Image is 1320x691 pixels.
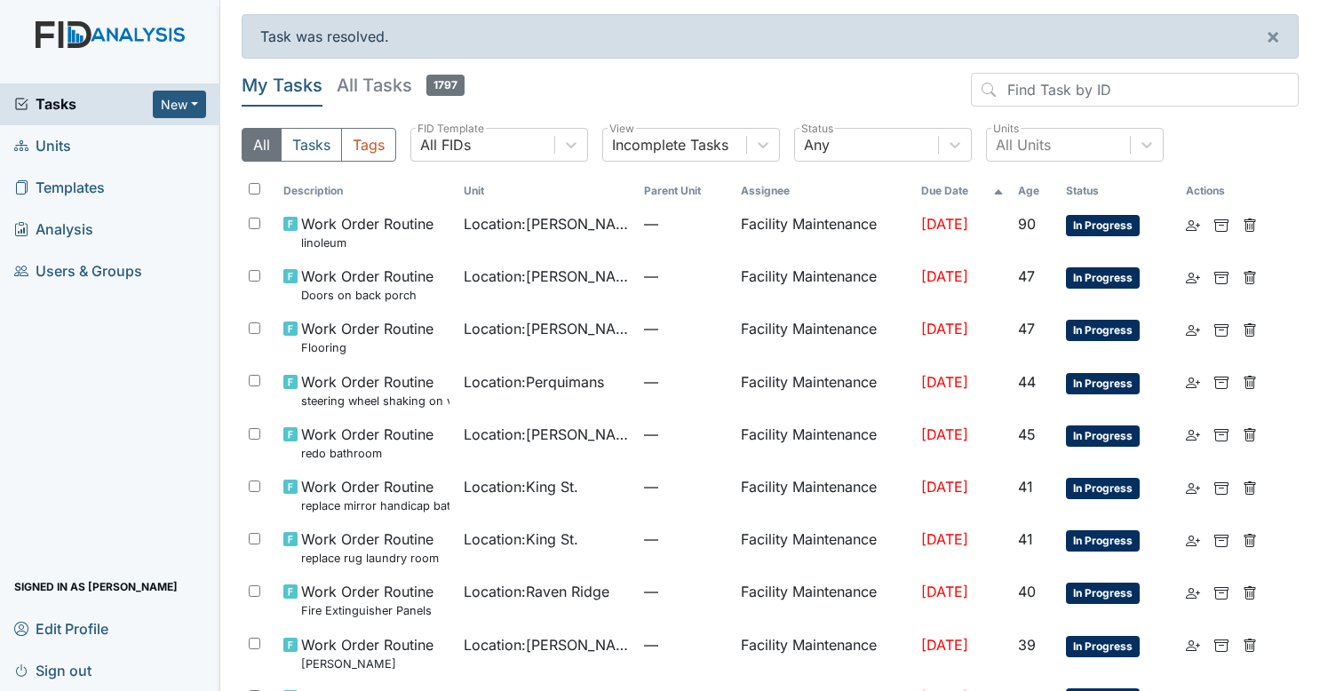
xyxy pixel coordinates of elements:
span: — [644,634,726,655]
span: In Progress [1066,636,1140,657]
span: 44 [1018,373,1036,391]
span: Sign out [14,656,91,684]
span: Location : Raven Ridge [464,581,609,602]
span: Templates [14,174,105,202]
span: [DATE] [921,478,968,496]
span: [DATE] [921,530,968,548]
th: Toggle SortBy [1059,176,1178,206]
a: Delete [1243,424,1257,445]
span: 1797 [426,75,465,96]
span: In Progress [1066,320,1140,341]
button: Tasks [281,128,342,162]
a: Archive [1214,371,1229,393]
small: Flooring [301,339,433,356]
td: Facility Maintenance [734,258,914,311]
span: Location : [PERSON_NAME]. [464,318,630,339]
small: Fire Extinguisher Panels [301,602,433,619]
div: Task was resolved. [242,14,1299,59]
span: In Progress [1066,215,1140,236]
a: Archive [1214,266,1229,287]
button: New [153,91,206,118]
span: 39 [1018,636,1036,654]
a: Delete [1243,528,1257,550]
span: Work Order Routine linoleum [301,213,433,251]
a: Delete [1243,581,1257,602]
span: [DATE] [921,215,968,233]
span: 47 [1018,320,1035,338]
th: Toggle SortBy [1011,176,1059,206]
span: [DATE] [921,373,968,391]
span: Work Order Routine replace rug laundry room [301,528,439,567]
span: — [644,266,726,287]
th: Actions [1179,176,1268,206]
a: Archive [1214,213,1229,234]
span: In Progress [1066,583,1140,604]
span: 90 [1018,215,1036,233]
div: Type filter [242,128,396,162]
td: Facility Maintenance [734,627,914,679]
small: [PERSON_NAME] [301,655,433,672]
span: 45 [1018,425,1036,443]
td: Facility Maintenance [734,311,914,363]
th: Toggle SortBy [276,176,457,206]
th: Toggle SortBy [637,176,733,206]
span: — [644,476,726,497]
span: Edit Profile [14,615,108,642]
span: In Progress [1066,373,1140,394]
td: Facility Maintenance [734,206,914,258]
div: Any [804,134,830,155]
a: Delete [1243,266,1257,287]
span: Work Order Routine replace mirror handicap bathroom [301,476,449,514]
small: replace rug laundry room [301,550,439,567]
span: In Progress [1066,267,1140,289]
a: Archive [1214,424,1229,445]
a: Archive [1214,634,1229,655]
span: 47 [1018,267,1035,285]
span: [DATE] [921,267,968,285]
span: 40 [1018,583,1036,600]
span: Location : [PERSON_NAME]. [464,266,630,287]
small: steering wheel shaking on van [301,393,449,409]
span: — [644,318,726,339]
span: 41 [1018,478,1033,496]
a: Archive [1214,581,1229,602]
span: Work Order Routine Flooring [301,318,433,356]
th: Assignee [734,176,914,206]
th: Toggle SortBy [457,176,637,206]
th: Toggle SortBy [914,176,1012,206]
small: linoleum [301,234,433,251]
a: Archive [1214,476,1229,497]
span: Location : King St. [464,528,578,550]
span: × [1266,23,1280,49]
span: [DATE] [921,320,968,338]
span: Work Order Routine Doors on back porch [301,266,433,304]
td: Facility Maintenance [734,364,914,417]
td: Facility Maintenance [734,521,914,574]
span: Analysis [14,216,93,243]
td: Facility Maintenance [734,469,914,521]
div: Incomplete Tasks [612,134,728,155]
small: Doors on back porch [301,287,433,304]
span: Location : [PERSON_NAME] [464,424,630,445]
div: All FIDs [420,134,471,155]
span: Tasks [14,93,153,115]
td: Facility Maintenance [734,417,914,469]
h5: My Tasks [242,73,322,98]
span: — [644,424,726,445]
button: All [242,128,282,162]
td: Facility Maintenance [734,574,914,626]
span: — [644,213,726,234]
span: Signed in as [PERSON_NAME] [14,573,178,600]
span: — [644,581,726,602]
span: [DATE] [921,636,968,654]
span: Users & Groups [14,258,142,285]
a: Delete [1243,213,1257,234]
small: redo bathroom [301,445,433,462]
a: Delete [1243,318,1257,339]
span: 41 [1018,530,1033,548]
h5: All Tasks [337,73,465,98]
span: [DATE] [921,425,968,443]
button: × [1248,15,1298,58]
span: In Progress [1066,478,1140,499]
span: Work Order Routine steering wheel shaking on van [301,371,449,409]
